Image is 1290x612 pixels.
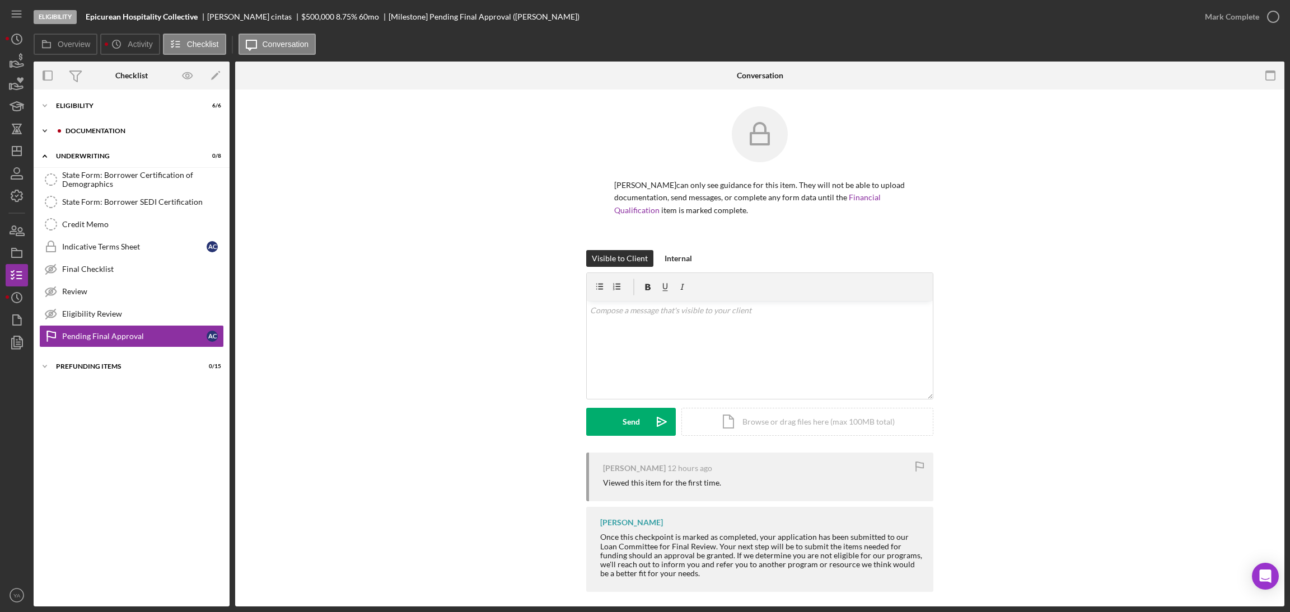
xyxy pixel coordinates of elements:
div: Checklist [115,71,148,80]
button: Activity [100,34,160,55]
div: 8.75 % [336,12,357,21]
button: Overview [34,34,97,55]
div: State Form: Borrower SEDI Certification [62,197,223,206]
div: Final Checklist [62,265,223,274]
a: Indicative Terms Sheetac [39,236,224,258]
a: Eligibility Review [39,303,224,325]
div: Open Intercom Messenger [1252,563,1279,590]
div: Eligibility [56,102,193,109]
a: State Form: Borrower SEDI Certification [39,191,224,213]
div: Conversation [737,71,783,80]
div: 6 / 6 [201,102,221,109]
div: Internal [665,250,692,267]
div: [PERSON_NAME] cintas [207,12,301,21]
label: Checklist [187,40,219,49]
div: 0 / 8 [201,153,221,159]
div: State Form: Borrower Certification of Demographics [62,171,223,189]
a: Credit Memo [39,213,224,236]
div: [Milestone] Pending Final Approval ([PERSON_NAME]) [389,12,579,21]
a: State Form: Borrower Certification of Demographics [39,168,224,191]
div: Pending Final Approval [62,332,207,341]
div: Eligibility [34,10,77,24]
div: [PERSON_NAME] [603,464,666,473]
div: Prefunding Items [56,363,193,370]
button: Internal [659,250,698,267]
div: Credit Memo [62,220,223,229]
b: Epicurean Hospitality Collective [86,12,198,21]
div: Eligibility Review [62,309,223,318]
div: Underwriting [56,153,193,159]
div: a c [207,241,218,252]
button: Conversation [239,34,316,55]
div: Mark Complete [1205,6,1259,28]
div: Once this checkpoint is marked as completed, your application has been submitted to our Loan Comm... [600,533,922,577]
button: Checklist [163,34,226,55]
text: YA [13,592,21,599]
a: Pending Final Approvalac [39,325,224,347]
div: 60 mo [359,12,379,21]
button: YA [6,584,28,606]
a: Review [39,280,224,303]
div: Send [623,408,640,436]
div: a c [207,331,218,342]
div: 0 / 15 [201,363,221,370]
label: Activity [128,40,152,49]
div: Viewed this item for the first time. [603,478,721,487]
div: [PERSON_NAME] [600,518,663,527]
div: Visible to Client [592,250,648,267]
button: Mark Complete [1194,6,1284,28]
span: $500,000 [301,12,334,21]
time: 2025-09-18 03:56 [667,464,712,473]
div: Indicative Terms Sheet [62,242,207,251]
button: Visible to Client [586,250,653,267]
div: Documentation [66,128,216,134]
a: Final Checklist [39,258,224,280]
p: [PERSON_NAME] can only see guidance for this item. They will not be able to upload documentation,... [614,179,905,216]
div: Review [62,287,223,296]
a: Financial Qualification [614,192,881,214]
label: Conversation [263,40,309,49]
button: Send [586,408,676,436]
label: Overview [58,40,90,49]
